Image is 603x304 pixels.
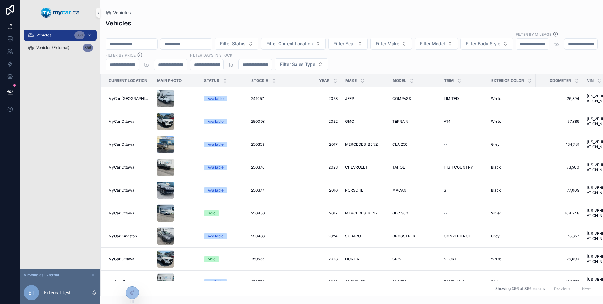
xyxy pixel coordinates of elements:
span: Main Photo [157,78,182,83]
span: MACAN [392,188,406,193]
a: 241057 [251,96,291,101]
a: MERCEDES-BENZ [345,142,385,147]
button: Select Button [328,38,368,50]
a: CR-V [392,257,436,262]
a: PORSCHE [345,188,385,193]
span: 250550 [251,280,265,285]
a: 104,248 [540,211,579,216]
span: MERCEDES-BENZ [345,142,378,147]
span: 2023 [298,165,338,170]
span: TAHOE [392,165,405,170]
span: -- [444,211,448,216]
a: S [444,188,483,193]
span: 250377 [251,188,264,193]
span: VIN [587,78,594,83]
span: 250098 [251,119,265,124]
a: GMC [345,119,385,124]
a: MyCar Kingston [108,280,149,285]
a: Available [204,165,243,170]
a: Available [204,279,243,285]
span: 250535 [251,257,264,262]
a: 2023 [298,280,338,285]
span: Grey [491,234,500,239]
span: MyCar Ottawa [108,142,134,147]
a: CROSSTREK [392,234,436,239]
span: COMPASS [392,96,411,101]
a: 108,571 [540,280,579,285]
span: Vehicles (External) [36,45,69,50]
span: Filter Status [220,41,246,47]
span: 26,894 [540,96,579,101]
button: Select Button [415,38,458,50]
button: Select Button [215,38,258,50]
button: Select Button [261,38,326,50]
div: Sold [208,210,215,216]
span: MyCar Ottawa [108,211,134,216]
div: Available [208,119,224,124]
span: CHEVROLET [345,165,368,170]
h1: Vehicles [106,19,131,28]
a: TAHOE [392,165,436,170]
a: 2017 [298,142,338,147]
a: 250450 [251,211,291,216]
span: 2024 [298,234,338,239]
a: Available [204,96,243,101]
span: HIGH COUNTRY [444,165,473,170]
a: Black [491,165,532,170]
a: 2023 [298,257,338,262]
span: White [491,280,501,285]
span: Status [204,78,219,83]
a: 75,657 [540,234,579,239]
a: Vehicles356 [24,30,97,41]
span: Filter Body Style [466,41,500,47]
a: 134,781 [540,142,579,147]
button: Select Button [460,38,513,50]
div: Available [208,187,224,193]
a: MyCar Ottawa [108,142,149,147]
span: 2022 [298,119,338,124]
a: -- [444,142,483,147]
span: Filter Current Location [266,41,313,47]
a: White [491,96,532,101]
a: MACAN [392,188,436,193]
span: SUBARU [345,234,361,239]
a: TERRAIN [392,119,436,124]
span: White [491,119,501,124]
span: CONVENIENCE [444,234,471,239]
a: MyCar Ottawa [108,119,149,124]
span: SPORT [444,257,457,262]
a: SUBARU [345,234,385,239]
span: TERRAIN [392,119,408,124]
span: Black [491,188,501,193]
a: 250466 [251,234,291,239]
div: Available [208,279,224,285]
a: JEEP [345,96,385,101]
span: TOURING-L [444,280,465,285]
span: 250359 [251,142,264,147]
button: Select Button [275,58,328,70]
span: Stock # [251,78,268,83]
a: Available [204,187,243,193]
span: 2017 [298,211,338,216]
span: Trim [444,78,454,83]
a: CONVENIENCE [444,234,483,239]
span: 2016 [298,188,338,193]
a: 250377 [251,188,291,193]
span: MERCEDES-BENZ [345,211,378,216]
a: Black [491,188,532,193]
a: SPORT [444,257,483,262]
span: Year [319,78,329,83]
a: Vehicles (External)356 [24,42,97,53]
span: CR-V [392,257,402,262]
button: Select Button [370,38,412,50]
span: Silver [491,211,501,216]
span: MyCar Ottawa [108,257,134,262]
span: Exterior Color [491,78,524,83]
a: Available [204,119,243,124]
